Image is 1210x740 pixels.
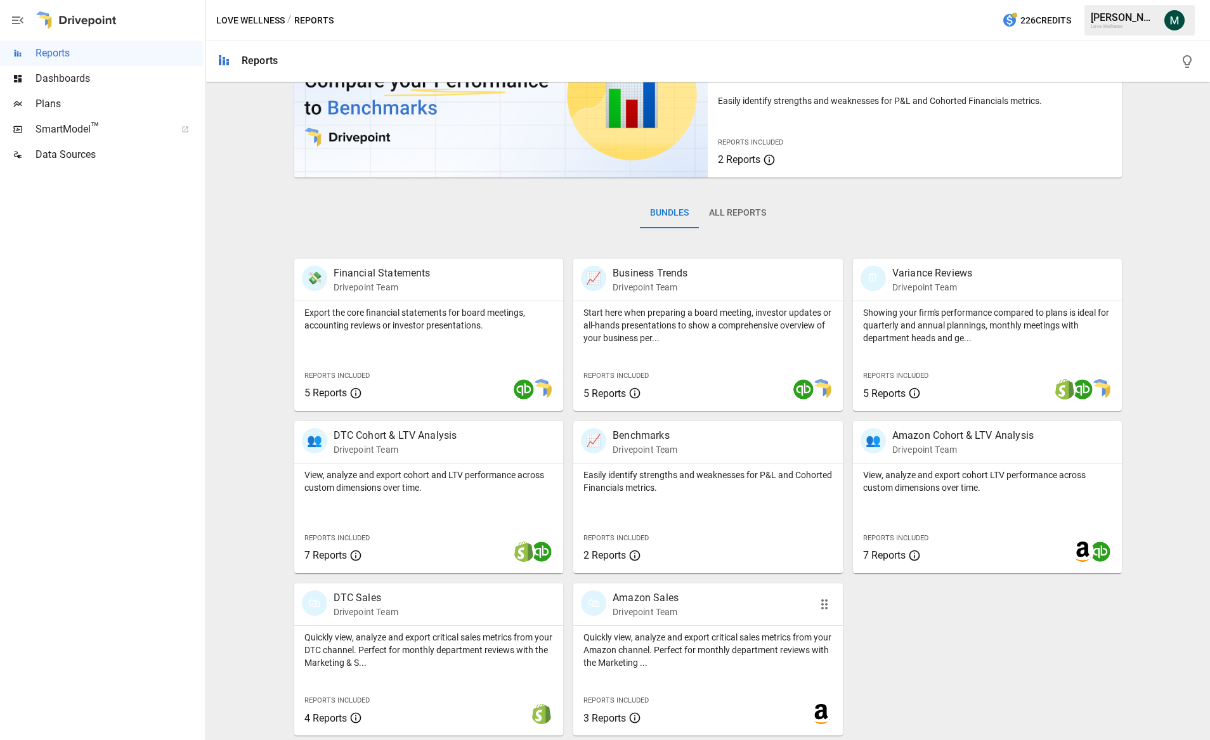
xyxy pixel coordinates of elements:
span: Dashboards [36,71,203,86]
p: Amazon Sales [613,590,679,606]
span: 2 Reports [583,549,626,561]
p: Financial Statements [334,266,431,281]
div: 💸 [302,266,327,291]
p: Showing your firm's performance compared to plans is ideal for quarterly and annual plannings, mo... [863,306,1112,344]
img: shopify [1055,379,1075,399]
span: Reports [36,46,203,61]
img: quickbooks [793,379,814,399]
p: Benchmarks [613,428,677,443]
span: 3 Reports [583,712,626,724]
div: / [287,13,292,29]
img: quickbooks [1090,542,1110,562]
p: Business Trends [613,266,687,281]
p: View, analyze and export cohort and LTV performance across custom dimensions over time. [304,469,554,494]
div: 🗓 [861,266,886,291]
span: Reports Included [583,696,649,704]
img: smart model [1090,379,1110,399]
div: 📈 [581,428,606,453]
span: 4 Reports [304,712,347,724]
span: Reports Included [863,534,928,542]
div: Love Wellness [1091,23,1157,29]
span: Plans [36,96,203,112]
img: quickbooks [514,379,534,399]
p: Easily identify strengths and weaknesses for P&L and Cohorted Financials metrics. [718,94,1112,107]
p: Easily identify strengths and weaknesses for P&L and Cohorted Financials metrics. [583,469,833,494]
p: Export the core financial statements for board meetings, accounting reviews or investor presentat... [304,306,554,332]
span: Reports Included [304,696,370,704]
span: 226 Credits [1020,13,1071,29]
p: View, analyze and export cohort LTV performance across custom dimensions over time. [863,469,1112,494]
p: DTC Sales [334,590,398,606]
p: Drivepoint Team [334,606,398,618]
div: 👥 [861,428,886,453]
p: Drivepoint Team [892,443,1034,456]
p: Variance Reviews [892,266,972,281]
span: SmartModel [36,122,167,137]
img: Michael Cormack [1164,10,1185,30]
span: 2 Reports [718,153,760,166]
span: Reports Included [863,372,928,380]
button: Love Wellness [216,13,285,29]
img: quickbooks [531,542,552,562]
p: Drivepoint Team [334,281,431,294]
img: amazon [1072,542,1093,562]
p: Quickly view, analyze and export critical sales metrics from your DTC channel. Perfect for monthl... [304,631,554,669]
p: Amazon Cohort & LTV Analysis [892,428,1034,443]
span: Reports Included [583,372,649,380]
p: Start here when preparing a board meeting, investor updates or all-hands presentations to show a ... [583,306,833,344]
div: 🛍 [302,590,327,616]
img: shopify [514,542,534,562]
span: Reports Included [304,534,370,542]
span: Data Sources [36,147,203,162]
img: quickbooks [1072,379,1093,399]
span: 5 Reports [583,387,626,399]
div: 🛍 [581,590,606,616]
span: 7 Reports [304,549,347,561]
span: Reports Included [304,372,370,380]
span: Reports Included [718,138,783,146]
span: ™ [91,120,100,136]
div: [PERSON_NAME] [1091,11,1157,23]
span: 7 Reports [863,549,906,561]
button: Bundles [640,198,699,228]
div: Reports [242,55,278,67]
p: DTC Cohort & LTV Analysis [334,428,457,443]
span: 5 Reports [863,387,906,399]
p: Drivepoint Team [613,606,679,618]
span: 5 Reports [304,387,347,399]
img: smart model [811,379,831,399]
div: 👥 [302,428,327,453]
img: video thumbnail [294,13,708,178]
img: amazon [811,704,831,724]
p: Drivepoint Team [334,443,457,456]
img: shopify [531,704,552,724]
img: smart model [531,379,552,399]
span: Reports Included [583,534,649,542]
p: Quickly view, analyze and export critical sales metrics from your Amazon channel. Perfect for mon... [583,631,833,669]
p: Drivepoint Team [892,281,972,294]
button: 226Credits [997,9,1076,32]
button: Michael Cormack [1157,3,1192,38]
div: 📈 [581,266,606,291]
p: Drivepoint Team [613,443,677,456]
button: All Reports [699,198,776,228]
p: Drivepoint Team [613,281,687,294]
